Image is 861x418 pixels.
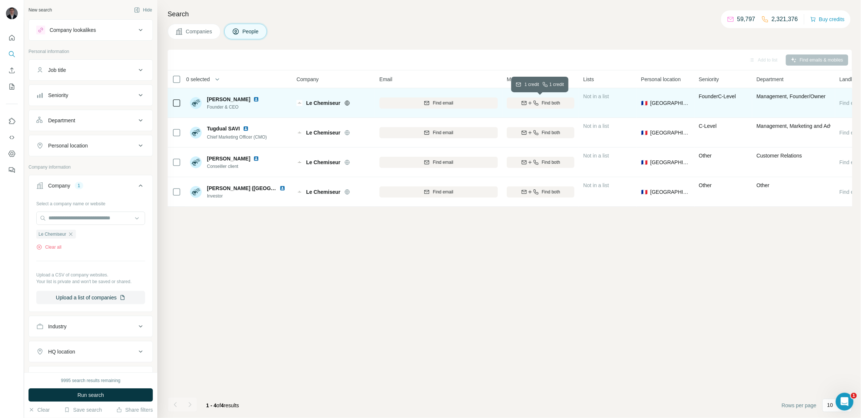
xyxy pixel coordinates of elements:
p: Personal information [29,48,153,55]
span: Other [699,182,712,188]
img: Avatar [190,127,202,139]
img: LinkedIn logo [279,185,285,191]
span: 🇫🇷 [641,188,647,196]
button: Run search [29,388,153,402]
span: [GEOGRAPHIC_DATA] [650,159,690,166]
span: [GEOGRAPHIC_DATA] [650,99,690,107]
div: Job title [48,66,66,74]
span: [PERSON_NAME] [207,96,250,103]
button: Annual revenue ($) [29,368,153,386]
span: Find email [433,129,453,136]
img: Avatar [6,7,18,19]
span: 🇫🇷 [641,129,647,136]
span: Company [297,76,319,83]
span: Seniority [699,76,719,83]
div: Seniority [48,92,68,99]
span: Find both [542,100,560,106]
button: Industry [29,318,153,335]
img: Avatar [190,156,202,168]
button: Use Surfe API [6,131,18,144]
span: Lists [583,76,594,83]
button: Find email [379,127,498,138]
button: Search [6,47,18,61]
span: [GEOGRAPHIC_DATA] [650,188,690,196]
span: Department [757,76,784,83]
button: Find both [507,127,574,138]
span: People [242,28,259,35]
span: [PERSON_NAME] ([GEOGRAPHIC_DATA]) [207,185,311,191]
span: Management, Founder/Owner [757,93,826,99]
span: Not in a list [583,153,609,159]
span: Find both [542,159,560,166]
span: Run search [77,391,104,399]
img: Logo of Le Chemiseur [297,159,302,165]
span: Other [757,182,770,188]
div: HQ location [48,348,75,355]
span: Management, Marketing and Advertising [757,123,850,129]
button: HQ location [29,343,153,361]
p: 10 [827,401,833,409]
button: Company1 [29,177,153,198]
button: Job title [29,61,153,79]
span: 🇫🇷 [641,99,647,107]
span: Not in a list [583,93,609,99]
span: Le Chemiseur [306,99,341,107]
button: Upload a list of companies [36,291,145,304]
span: Not in a list [583,182,609,188]
span: 0 selected [186,76,210,83]
button: Dashboard [6,147,18,160]
img: Avatar [190,186,202,198]
button: Find both [507,97,574,109]
span: 4 [221,402,224,408]
button: Find email [379,157,498,168]
span: Find email [433,159,453,166]
button: Find email [379,186,498,198]
span: 1 [851,393,857,399]
p: Your list is private and won't be saved or shared. [36,278,145,285]
div: 9995 search results remaining [61,377,121,384]
span: Le Chemiseur [306,129,341,136]
span: Le Chemiseur [38,231,66,238]
h4: Search [168,9,852,19]
p: 2,321,376 [772,15,798,24]
button: Clear all [36,244,61,251]
span: Le Chemiseur [306,188,341,196]
span: Mobile [507,76,522,83]
button: Buy credits [810,14,845,24]
p: 59,797 [737,15,756,24]
button: Use Surfe on LinkedIn [6,115,18,128]
button: Find both [507,186,574,198]
span: Other [699,153,712,159]
img: Avatar [190,97,202,109]
span: Not in a list [583,123,609,129]
span: Landline [840,76,859,83]
span: C-Level [699,123,717,129]
span: Investor [207,193,288,199]
span: Personal location [641,76,681,83]
span: Find both [542,189,560,195]
button: Find email [379,97,498,109]
span: Customer Relations [757,153,802,159]
button: Department [29,112,153,129]
span: Rows per page [782,402,817,409]
span: Companies [186,28,213,35]
button: Share filters [116,406,153,414]
img: LinkedIn logo [243,126,249,132]
button: Find both [507,157,574,168]
span: Email [379,76,392,83]
button: Hide [129,4,157,16]
div: 1 [75,182,83,189]
span: of [217,402,221,408]
button: Seniority [29,86,153,104]
button: Enrich CSV [6,64,18,77]
p: Company information [29,164,153,170]
iframe: Intercom live chat [836,393,854,411]
div: Personal location [48,142,88,149]
img: Logo of Le Chemiseur [297,189,302,195]
span: Find both [542,129,560,136]
span: Founder C-Level [699,93,736,99]
span: Find email [433,100,453,106]
div: Company lookalikes [50,26,96,34]
span: Find email [433,189,453,195]
span: Le Chemiseur [306,159,341,166]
